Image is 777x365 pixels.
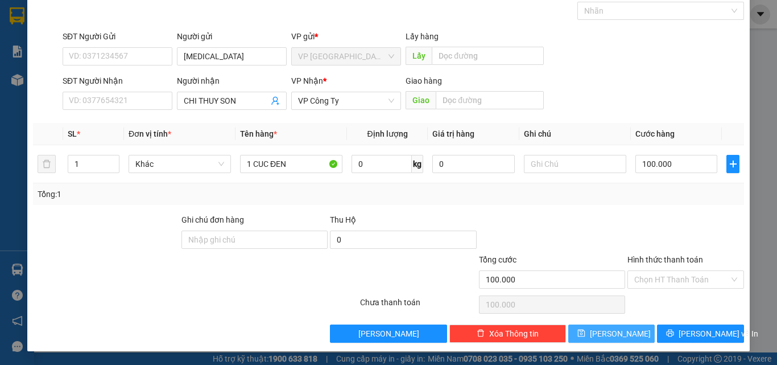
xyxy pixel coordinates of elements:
[627,255,703,264] label: Hình thức thanh toán
[177,75,287,87] div: Người nhận
[358,327,419,340] span: [PERSON_NAME]
[432,47,544,65] input: Dọc đường
[5,9,39,60] img: logo
[5,80,130,101] span: VP Công Ty -
[432,155,514,173] input: 0
[519,123,631,145] th: Ghi chú
[727,159,739,169] span: plus
[5,65,21,76] span: Gửi:
[38,155,56,173] button: delete
[38,188,301,200] div: Tổng: 1
[271,96,280,105] span: user-add
[21,65,127,76] span: VP [GEOGRAPHIC_DATA] -
[330,215,356,224] span: Thu Hộ
[479,255,516,264] span: Tổng cước
[477,329,485,338] span: delete
[63,75,172,87] div: SĐT Người Nhận
[406,91,436,109] span: Giao
[298,48,394,65] span: VP Tân Bình
[330,325,447,343] button: [PERSON_NAME]
[657,325,744,343] button: printer[PERSON_NAME] và In
[240,129,277,138] span: Tên hàng
[291,76,323,85] span: VP Nhận
[129,129,171,138] span: Đơn vị tính
[240,155,342,173] input: VD: Bàn, Ghế
[40,40,159,61] span: VP Tân Bình ĐT:
[291,30,401,43] div: VP gửi
[298,92,394,109] span: VP Công Ty
[181,231,328,249] input: Ghi chú đơn hàng
[177,30,287,43] div: Người gửi
[406,47,432,65] span: Lấy
[40,6,154,38] strong: CÔNG TY CP BÌNH TÂM
[524,155,626,173] input: Ghi Chú
[726,155,739,173] button: plus
[63,30,172,43] div: SĐT Người Gửi
[432,129,474,138] span: Giá trị hàng
[135,155,224,173] span: Khác
[181,215,244,224] label: Ghi chú đơn hàng
[577,329,585,338] span: save
[412,155,423,173] span: kg
[436,91,544,109] input: Dọc đường
[489,327,539,340] span: Xóa Thông tin
[449,325,566,343] button: deleteXóa Thông tin
[590,327,651,340] span: [PERSON_NAME]
[359,296,478,316] div: Chưa thanh toán
[568,325,655,343] button: save[PERSON_NAME]
[367,129,407,138] span: Định lượng
[406,76,442,85] span: Giao hàng
[679,327,758,340] span: [PERSON_NAME] và In
[40,40,159,61] span: 085 88 555 88
[68,129,77,138] span: SL
[406,32,439,41] span: Lấy hàng
[666,329,674,338] span: printer
[635,129,675,138] span: Cước hàng
[5,80,130,101] span: Nhận:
